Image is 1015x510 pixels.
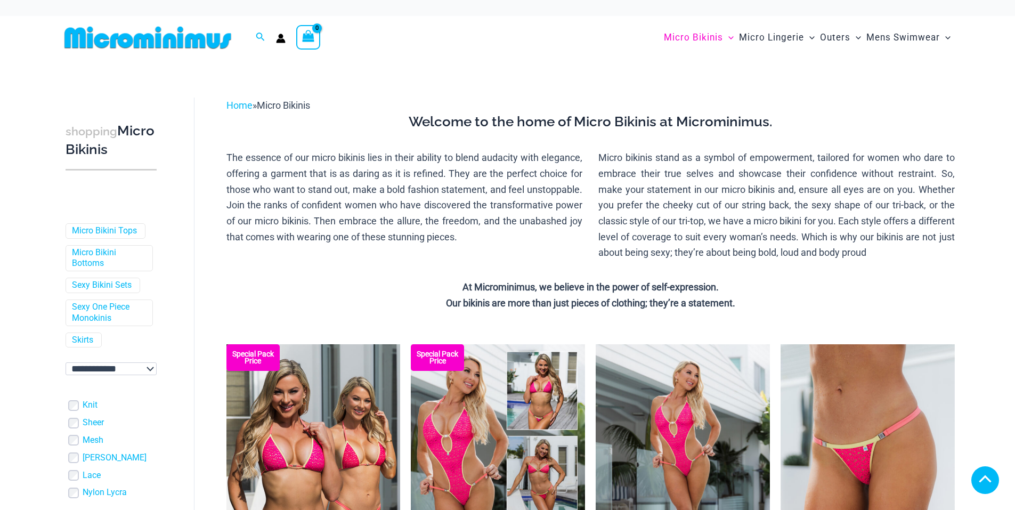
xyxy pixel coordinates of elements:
a: Micro LingerieMenu ToggleMenu Toggle [736,21,817,54]
span: Micro Bikinis [257,100,310,111]
p: The essence of our micro bikinis lies in their ability to blend audacity with elegance, offering ... [226,150,583,245]
b: Special Pack Price [226,351,280,365]
img: MM SHOP LOGO FLAT [60,26,236,50]
span: Menu Toggle [723,24,734,51]
a: Nylon Lycra [83,487,127,498]
span: Menu Toggle [940,24,951,51]
a: [PERSON_NAME] [83,452,147,464]
a: Search icon link [256,31,265,44]
span: Outers [820,24,850,51]
span: Micro Lingerie [739,24,804,51]
a: Micro BikinisMenu ToggleMenu Toggle [661,21,736,54]
strong: Our bikinis are more than just pieces of clothing; they’re a statement. [446,297,735,309]
a: Sexy Bikini Sets [72,280,132,291]
a: Lace [83,470,101,481]
a: Home [226,100,253,111]
a: Mesh [83,435,103,446]
a: View Shopping Cart, empty [296,25,321,50]
a: Knit [83,400,98,411]
a: Sexy One Piece Monokinis [72,302,144,324]
a: Sheer [83,417,104,428]
span: Micro Bikinis [664,24,723,51]
p: Micro bikinis stand as a symbol of empowerment, tailored for women who dare to embrace their true... [598,150,955,261]
a: Skirts [72,335,93,346]
span: » [226,100,310,111]
span: Menu Toggle [804,24,815,51]
a: Account icon link [276,34,286,43]
span: Menu Toggle [850,24,861,51]
a: OutersMenu ToggleMenu Toggle [817,21,864,54]
span: shopping [66,125,117,138]
b: Special Pack Price [411,351,464,365]
a: Micro Bikini Bottoms [72,247,144,270]
select: wpc-taxonomy-pa_color-745982 [66,362,157,375]
a: Micro Bikini Tops [72,225,137,237]
h3: Micro Bikinis [66,122,157,159]
h3: Welcome to the home of Micro Bikinis at Microminimus. [226,113,955,131]
strong: At Microminimus, we believe in the power of self-expression. [462,281,719,293]
nav: Site Navigation [660,20,955,55]
a: Mens SwimwearMenu ToggleMenu Toggle [864,21,953,54]
span: Mens Swimwear [866,24,940,51]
